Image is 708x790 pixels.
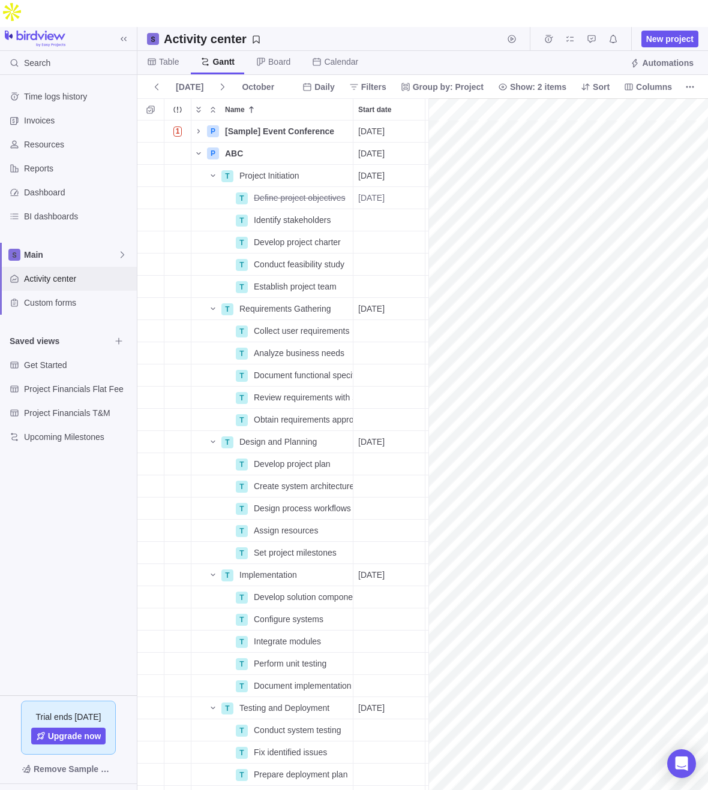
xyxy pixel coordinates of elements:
[191,608,353,631] div: Name
[254,635,321,647] span: Integrate modules
[10,335,110,347] span: Saved views
[164,231,191,254] div: Trouble indication
[164,653,191,675] div: Trouble indication
[625,55,698,71] span: Automations
[24,273,132,285] span: Activity center
[191,120,353,143] div: Name
[164,741,191,764] div: Trouble indication
[24,407,132,419] span: Project Financials T&M
[191,320,353,342] div: Name
[164,631,191,653] div: Trouble indication
[353,120,425,143] div: Start date
[225,147,243,159] span: ABC
[110,333,127,349] span: Browse views
[353,254,425,276] div: Start date
[249,276,353,297] div: Establish project team
[254,325,350,337] span: Collect user requirements
[164,675,191,697] div: Trouble indication
[191,764,353,786] div: Name
[583,36,600,46] a: Approval requests
[142,101,159,118] span: Selection mode
[396,79,488,95] span: Group by: Project
[220,99,353,120] div: Name
[353,586,425,608] div: Start date
[191,342,353,364] div: Name
[358,702,385,714] span: [DATE]
[249,409,353,430] div: Obtain requirements approval
[24,91,132,102] span: Time logs history
[236,658,248,670] div: T
[353,719,425,741] div: Start date
[221,569,233,581] div: T
[353,364,425,387] div: Start date
[353,520,425,542] div: Start date
[353,764,425,786] div: Start date
[24,249,118,261] span: Main
[164,475,191,497] div: Trouble indication
[249,254,353,275] div: Conduct feasibility study
[254,658,326,670] span: Perform unit testing
[191,364,353,387] div: Name
[353,298,425,320] div: Start date
[353,165,425,187] div: Start date
[249,364,353,386] div: Document functional specifications
[236,725,248,737] div: T
[353,431,425,453] div: Start date
[220,120,353,142] div: [Sample] Event Conference
[249,675,353,696] div: Document implementation steps
[353,231,425,254] div: Start date
[353,697,425,719] div: Start date
[176,81,203,93] span: [DATE]
[361,81,386,93] span: Filters
[48,730,101,742] span: Upgrade now
[24,162,132,174] span: Reports
[605,31,622,47] span: Notifications
[5,31,65,47] img: logo
[164,453,191,475] div: Trouble indication
[254,414,353,426] span: Obtain requirements approval
[191,475,353,497] div: Name
[191,542,353,564] div: Name
[254,458,331,470] span: Develop project plan
[24,210,132,222] span: BI dashboards
[191,431,353,453] div: Name
[235,298,353,319] div: Requirements Gathering
[249,586,353,608] div: Develop solution components
[191,387,353,409] div: Name
[353,99,425,120] div: Start date
[619,79,677,95] span: Columns
[254,502,351,514] span: Design process workflows
[353,564,425,586] div: Start date
[540,31,557,47] span: Time logs
[24,431,132,443] span: Upcoming Milestones
[191,520,353,542] div: Name
[249,764,353,785] div: Prepare deployment plan
[164,764,191,786] div: Trouble indication
[173,126,182,137] span: 1
[236,281,248,293] div: T
[254,214,331,226] span: Identify stakeholders
[576,79,614,95] span: Sort
[593,81,610,93] span: Sort
[254,369,353,381] span: Document functional specifications
[164,542,191,564] div: Trouble indication
[235,697,353,719] div: Testing and Deployment
[164,431,191,453] div: Trouble indication
[34,762,115,776] span: Remove Sample Data
[24,186,132,198] span: Dashboard
[31,728,106,744] a: Upgrade now
[249,719,353,741] div: Conduct system testing
[254,391,353,403] span: Review requirements with stakeholders
[191,497,353,520] div: Name
[249,209,353,231] div: Identify stakeholders
[358,147,385,159] span: [DATE]
[164,31,247,47] h2: Activity center
[358,569,385,581] span: [DATE]
[353,542,425,564] div: Start date
[24,359,132,371] span: Get Started
[562,36,578,46] a: My assignments
[164,187,191,209] div: Trouble indication
[171,79,208,95] span: [DATE]
[353,320,425,342] div: Start date
[221,170,233,182] div: T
